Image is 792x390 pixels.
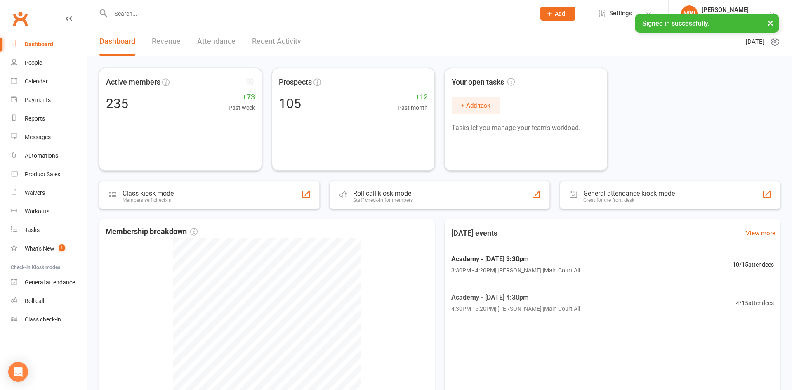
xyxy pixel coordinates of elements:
div: Calendar [25,78,48,85]
span: +12 [398,91,428,103]
span: Past week [229,103,255,112]
span: 1 [59,244,65,251]
div: 105 [279,97,301,110]
div: Open Intercom Messenger [8,362,28,382]
span: Active members [106,76,160,88]
h3: [DATE] events [445,226,504,241]
div: Staff check-in for members [353,197,413,203]
a: Waivers [11,184,87,202]
a: Attendance [197,27,236,56]
a: View more [746,228,775,238]
a: Roll call [11,292,87,310]
a: Product Sales [11,165,87,184]
a: Dashboard [99,27,135,56]
a: Workouts [11,202,87,221]
div: Payments [25,97,51,103]
a: Tasks [11,221,87,239]
div: Roll call kiosk mode [353,189,413,197]
div: Workouts [25,208,49,215]
div: MW [681,5,698,22]
button: + Add task [452,97,500,114]
a: Calendar [11,72,87,91]
div: Waivers [25,189,45,196]
span: Past month [398,103,428,112]
span: Signed in successfully. [642,19,709,27]
div: Messages [25,134,51,140]
div: [PERSON_NAME] [702,6,750,14]
div: Roll call [25,298,44,304]
a: Recent Activity [252,27,301,56]
div: General attendance [25,279,75,286]
span: 4 / 15 attendees [736,298,774,307]
a: Clubworx [10,8,31,29]
div: Reports [25,115,45,122]
div: People [25,59,42,66]
div: Coastal Basketball [702,14,750,21]
span: +73 [229,91,255,103]
p: Tasks let you manage your team's workload. [452,123,601,133]
button: × [763,14,778,32]
span: Membership breakdown [106,226,198,238]
a: General attendance kiosk mode [11,273,87,292]
span: Add [555,10,565,17]
a: Messages [11,128,87,147]
span: 10 / 15 attendees [733,260,774,269]
button: Add [540,7,575,21]
div: Class check-in [25,316,61,323]
div: Great for the front desk [583,197,675,203]
a: Class kiosk mode [11,310,87,329]
div: What's New [25,245,54,252]
div: Dashboard [25,41,53,47]
a: Revenue [152,27,181,56]
a: Payments [11,91,87,109]
div: Product Sales [25,171,60,177]
span: 3:30PM - 4:20PM | [PERSON_NAME] | Main Court All [451,266,580,275]
a: Reports [11,109,87,128]
span: Academy - [DATE] 4:30pm [451,292,580,303]
input: Search... [108,8,530,19]
div: Class kiosk mode [123,189,174,197]
a: Dashboard [11,35,87,54]
div: 235 [106,97,128,110]
div: Automations [25,152,58,159]
span: Prospects [279,76,312,88]
a: Automations [11,147,87,165]
span: Academy - [DATE] 3:30pm [451,254,580,265]
a: People [11,54,87,72]
div: General attendance kiosk mode [583,189,675,197]
span: Settings [609,4,632,23]
div: Members self check-in [123,197,174,203]
div: Tasks [25,227,40,233]
span: Your open tasks [452,76,515,88]
span: [DATE] [746,37,764,47]
span: 4:30PM - 5:20PM | [PERSON_NAME] | Main Court All [451,304,580,313]
a: What's New1 [11,239,87,258]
